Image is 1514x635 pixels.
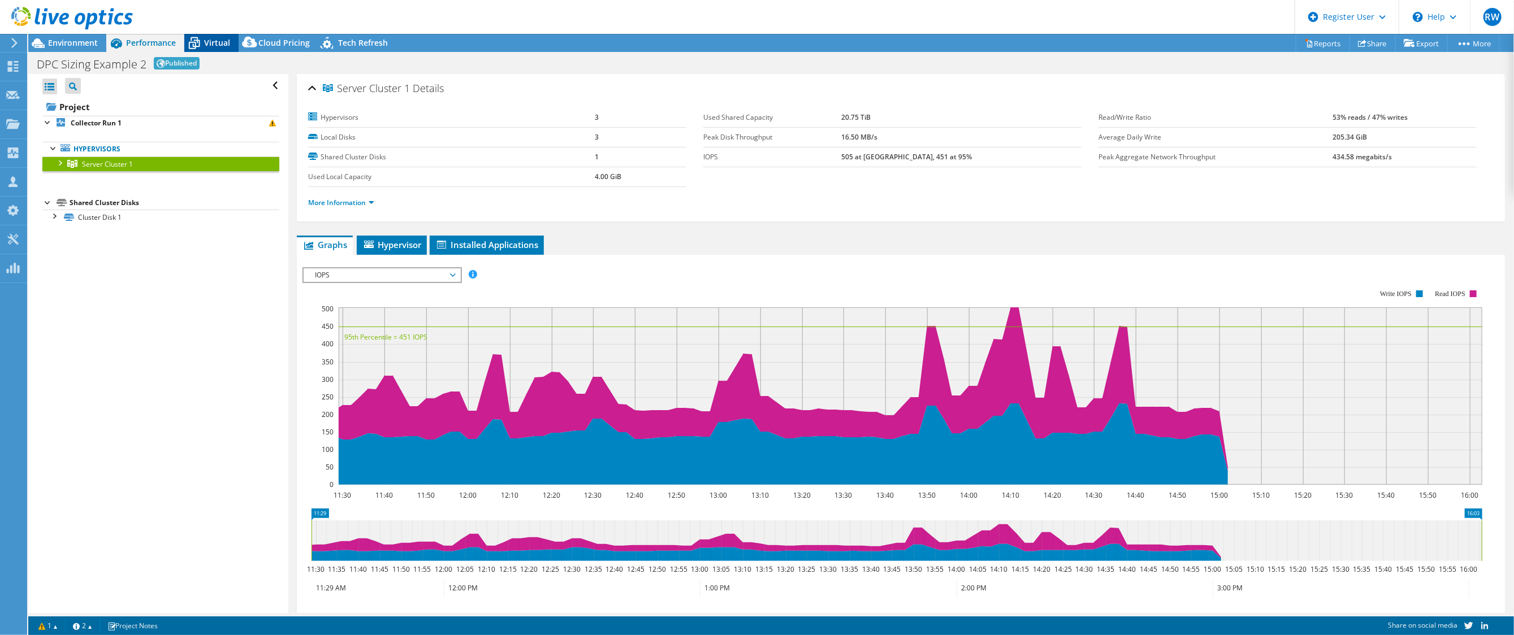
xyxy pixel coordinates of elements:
[1294,490,1312,500] text: 15:20
[1098,151,1333,163] label: Peak Aggregate Network Throughput
[308,112,595,123] label: Hypervisors
[595,172,622,181] b: 4.00 GiB
[670,564,687,574] text: 12:55
[1097,564,1114,574] text: 14:35
[308,198,374,207] a: More Information
[417,490,435,500] text: 11:50
[309,268,455,282] span: IOPS
[1333,132,1368,142] b: 205.34 GiB
[349,564,367,574] text: 11:40
[668,490,685,500] text: 12:50
[70,196,279,210] div: Shared Cluster Disks
[543,490,560,500] text: 12:20
[459,490,477,500] text: 12:00
[1353,564,1370,574] text: 15:35
[948,564,965,574] text: 14:00
[595,132,599,142] b: 3
[793,490,811,500] text: 13:20
[1396,564,1413,574] text: 15:45
[435,564,452,574] text: 12:00
[841,132,877,142] b: 16.50 MB/s
[371,564,388,574] text: 11:45
[1395,34,1448,52] a: Export
[1127,490,1144,500] text: 14:40
[1204,564,1221,574] text: 15:00
[307,564,325,574] text: 11:30
[1085,490,1102,500] text: 14:30
[1461,490,1478,500] text: 16:00
[326,462,334,472] text: 50
[1247,564,1264,574] text: 15:10
[71,118,122,128] b: Collector Run 1
[926,564,944,574] text: 13:55
[322,339,334,349] text: 400
[302,239,347,250] span: Graphs
[755,564,773,574] text: 13:15
[1333,112,1408,122] b: 53% reads / 47% writes
[1182,564,1200,574] text: 14:55
[1210,490,1228,500] text: 15:00
[48,37,98,48] span: Environment
[308,132,595,143] label: Local Disks
[1225,564,1243,574] text: 15:05
[499,564,517,574] text: 12:15
[585,564,602,574] text: 12:35
[1118,564,1136,574] text: 14:40
[37,59,146,70] h1: DPC Sizing Example 2
[734,564,751,574] text: 13:10
[1098,132,1333,143] label: Average Daily Write
[204,37,230,48] span: Virtual
[1460,564,1477,574] text: 16:00
[1419,490,1437,500] text: 15:50
[834,490,852,500] text: 13:30
[1044,490,1061,500] text: 14:20
[703,112,841,123] label: Used Shared Capacity
[1439,564,1456,574] text: 15:55
[1417,564,1435,574] text: 15:50
[126,37,176,48] span: Performance
[876,490,894,500] text: 13:40
[841,112,871,122] b: 20.75 TiB
[1310,564,1328,574] text: 15:25
[362,239,421,250] span: Hypervisor
[375,490,393,500] text: 11:40
[344,332,427,342] text: 95th Percentile = 451 IOPS
[1377,490,1395,500] text: 15:40
[338,37,388,48] span: Tech Refresh
[1002,490,1019,500] text: 14:10
[1268,564,1285,574] text: 15:15
[31,619,66,633] a: 1
[584,490,602,500] text: 12:30
[960,490,977,500] text: 14:00
[154,57,200,69] span: Published
[1098,112,1333,123] label: Read/Write Ratio
[1289,564,1307,574] text: 15:20
[322,427,334,437] text: 150
[1374,564,1392,574] text: 15:40
[969,564,987,574] text: 14:05
[1054,564,1072,574] text: 14:25
[456,564,474,574] text: 12:05
[703,132,841,143] label: Peak Disk Throughput
[322,445,334,454] text: 100
[1169,490,1186,500] text: 14:50
[841,564,858,574] text: 13:35
[563,564,581,574] text: 12:30
[1140,564,1157,574] text: 14:45
[330,480,334,489] text: 0
[990,564,1007,574] text: 14:10
[703,151,841,163] label: IOPS
[42,98,279,116] a: Project
[501,490,518,500] text: 12:10
[1447,34,1500,52] a: More
[334,490,351,500] text: 11:30
[322,304,334,314] text: 500
[798,564,815,574] text: 13:25
[322,321,334,331] text: 450
[322,410,334,419] text: 200
[1333,152,1392,162] b: 434.58 megabits/s
[392,564,410,574] text: 11:50
[1335,490,1353,500] text: 15:30
[308,151,595,163] label: Shared Cluster Disks
[42,116,279,131] a: Collector Run 1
